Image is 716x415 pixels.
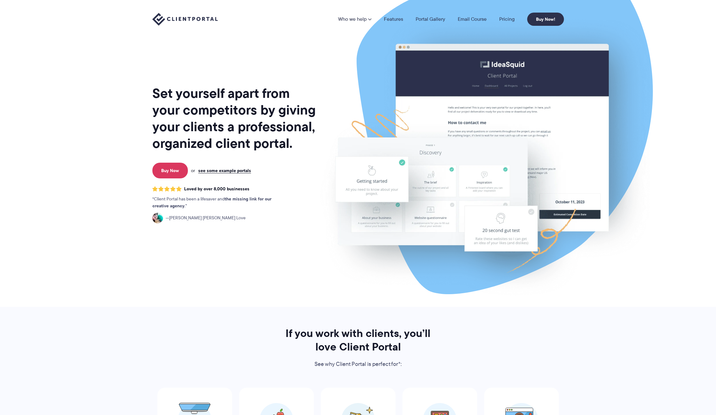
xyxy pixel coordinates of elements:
a: Buy Now [152,163,188,178]
strong: the missing link for our creative agency [152,195,271,209]
a: Email Course [458,17,487,22]
span: or [191,168,195,173]
a: see some example portals [198,168,251,173]
a: Portal Gallery [416,17,445,22]
h2: If you work with clients, you’ll love Client Portal [277,327,439,354]
a: Pricing [499,17,515,22]
span: Loved by over 8,000 businesses [184,186,249,192]
a: Features [384,17,403,22]
h1: Set yourself apart from your competitors by giving your clients a professional, organized client ... [152,85,317,152]
p: See why Client Portal is perfect for*: [277,360,439,369]
a: Buy Now! [527,13,564,26]
a: Who we help [338,17,371,22]
p: Client Portal has been a lifesaver and . [152,196,284,210]
span: [PERSON_NAME] [PERSON_NAME] Love [166,215,246,222]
